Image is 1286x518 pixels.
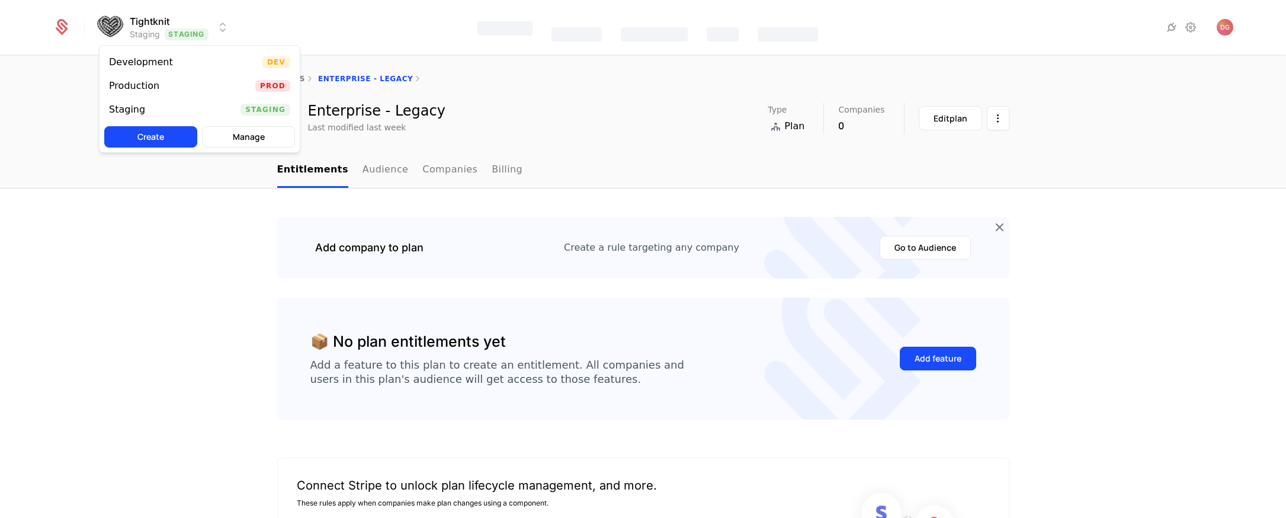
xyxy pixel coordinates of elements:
[255,80,290,92] span: Prod
[104,126,197,148] button: Create
[202,126,295,148] button: Manage
[240,104,290,116] span: Staging
[109,105,145,114] div: Staging
[109,57,173,67] div: Development
[109,81,159,91] div: Production
[262,56,290,68] span: Dev
[99,45,300,153] div: Select environment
